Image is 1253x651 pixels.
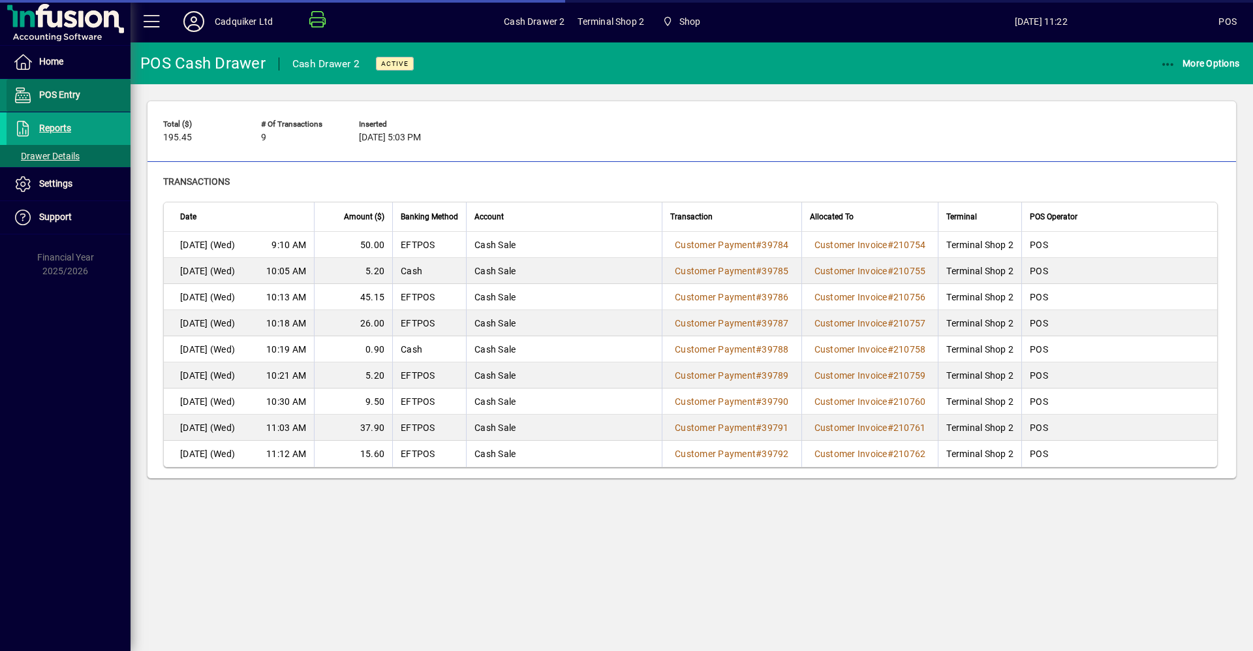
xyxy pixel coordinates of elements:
[893,422,926,433] span: 210761
[7,79,131,112] a: POS Entry
[163,120,241,129] span: Total ($)
[180,369,235,382] span: [DATE] (Wed)
[466,362,662,389] td: Cash Sale
[504,11,565,32] span: Cash Drawer 2
[814,396,888,407] span: Customer Invoice
[888,422,893,433] span: #
[7,201,131,234] a: Support
[314,258,392,284] td: 5.20
[292,54,360,74] div: Cash Drawer 2
[314,284,392,310] td: 45.15
[180,238,235,251] span: [DATE] (Wed)
[670,210,713,224] span: Transaction
[814,318,888,328] span: Customer Invoice
[344,210,384,224] span: Amount ($)
[756,422,762,433] span: #
[762,292,788,302] span: 39786
[261,120,339,129] span: # of Transactions
[39,178,72,189] span: Settings
[762,422,788,433] span: 39791
[314,362,392,389] td: 5.20
[756,292,762,302] span: #
[675,396,756,407] span: Customer Payment
[314,232,392,258] td: 50.00
[810,447,931,461] a: Customer Invoice#210762
[888,396,893,407] span: #
[180,264,235,278] span: [DATE] (Wed)
[173,10,215,33] button: Profile
[392,441,466,467] td: EFTPOS
[675,240,756,250] span: Customer Payment
[1021,389,1217,415] td: POS
[675,449,756,459] span: Customer Payment
[314,415,392,441] td: 37.90
[39,123,71,133] span: Reports
[271,238,306,251] span: 9:10 AM
[810,316,931,330] a: Customer Invoice#210757
[893,240,926,250] span: 210754
[466,441,662,467] td: Cash Sale
[261,133,266,143] span: 9
[762,370,788,381] span: 39789
[266,264,306,278] span: 10:05 AM
[762,318,788,328] span: 39787
[1021,232,1217,258] td: POS
[670,368,794,383] a: Customer Payment#39789
[1021,362,1217,389] td: POS
[7,168,131,200] a: Settings
[762,240,788,250] span: 39784
[359,120,437,129] span: Inserted
[762,266,788,276] span: 39785
[180,291,235,304] span: [DATE] (Wed)
[938,258,1021,284] td: Terminal Shop 2
[888,344,893,355] span: #
[893,318,926,328] span: 210757
[679,11,701,32] span: Shop
[810,342,931,357] a: Customer Invoice#210758
[814,292,888,302] span: Customer Invoice
[466,389,662,415] td: Cash Sale
[314,441,392,467] td: 15.60
[39,212,72,222] span: Support
[814,266,888,276] span: Customer Invoice
[1021,336,1217,362] td: POS
[266,395,306,408] span: 10:30 AM
[938,389,1021,415] td: Terminal Shop 2
[392,310,466,336] td: EFTPOS
[657,10,705,33] span: Shop
[7,46,131,78] a: Home
[756,266,762,276] span: #
[314,310,392,336] td: 26.00
[180,210,196,224] span: Date
[163,176,230,187] span: Transactions
[401,210,458,224] span: Banking Method
[670,264,794,278] a: Customer Payment#39785
[756,449,762,459] span: #
[466,310,662,336] td: Cash Sale
[466,258,662,284] td: Cash Sale
[1218,11,1237,32] div: POS
[888,318,893,328] span: #
[266,447,306,460] span: 11:12 AM
[762,449,788,459] span: 39792
[392,284,466,310] td: EFTPOS
[938,232,1021,258] td: Terminal Shop 2
[893,292,926,302] span: 210756
[215,11,273,32] div: Cadquiker Ltd
[13,151,80,161] span: Drawer Details
[938,310,1021,336] td: Terminal Shop 2
[675,370,756,381] span: Customer Payment
[266,421,306,434] span: 11:03 AM
[756,344,762,355] span: #
[392,415,466,441] td: EFTPOS
[675,318,756,328] span: Customer Payment
[180,395,235,408] span: [DATE] (Wed)
[670,316,794,330] a: Customer Payment#39787
[670,447,794,461] a: Customer Payment#39792
[670,421,794,435] a: Customer Payment#39791
[762,396,788,407] span: 39790
[392,336,466,362] td: Cash
[466,415,662,441] td: Cash Sale
[888,266,893,276] span: #
[888,449,893,459] span: #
